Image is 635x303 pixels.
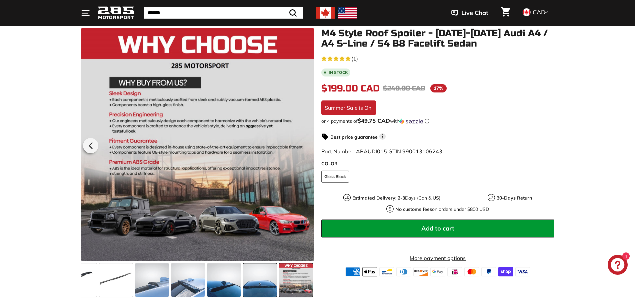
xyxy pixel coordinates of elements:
[379,267,394,276] img: bancontact
[352,195,405,201] strong: Estimated Delivery: 2-3
[430,84,447,92] span: 17%
[413,267,428,276] img: discover
[345,267,360,276] img: american_express
[515,267,530,276] img: visa
[464,267,479,276] img: master
[461,9,488,17] span: Live Chat
[443,5,497,21] button: Live Chat
[395,206,489,213] p: on orders under $800 USD
[395,206,432,212] strong: No customs fees
[351,55,358,63] span: (1)
[447,267,462,276] img: ideal
[362,267,377,276] img: apple_pay
[321,160,554,167] label: COLOR
[321,54,554,63] a: 5.0 rating (1 votes)
[321,28,554,49] h1: M4 Style Roof Spoiler - [DATE]-[DATE] Audi A4 / A4 S-Line / S4 B8 Facelift Sedan
[321,100,376,115] div: Summer Sale is On!
[329,71,348,75] b: In stock
[396,267,411,276] img: diners_club
[383,84,425,92] span: $240.00 CAD
[379,133,386,140] span: i
[321,220,554,237] button: Add to cart
[358,117,390,124] span: $49.75 CAD
[98,5,134,21] img: Logo_285_Motorsport_areodynamics_components
[481,267,496,276] img: paypal
[321,83,380,94] span: $199.00 CAD
[497,2,514,24] a: Cart
[606,255,630,276] inbox-online-store-chat: Shopify online store chat
[352,195,440,202] p: Days (Can & US)
[498,267,513,276] img: shopify_pay
[421,225,454,232] span: Add to cart
[144,7,303,19] input: Search
[497,195,532,201] strong: 30-Days Return
[399,118,423,124] img: Sezzle
[402,148,442,155] span: 990013106243
[321,118,554,124] div: or 4 payments of with
[533,8,545,16] span: CAD
[430,267,445,276] img: google_pay
[321,254,554,262] a: More payment options
[330,134,378,140] strong: Best price guarantee
[321,118,554,124] div: or 4 payments of$49.75 CADwithSezzle Click to learn more about Sezzle
[321,148,442,155] span: Part Number: ARAUDI015 GTIN:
